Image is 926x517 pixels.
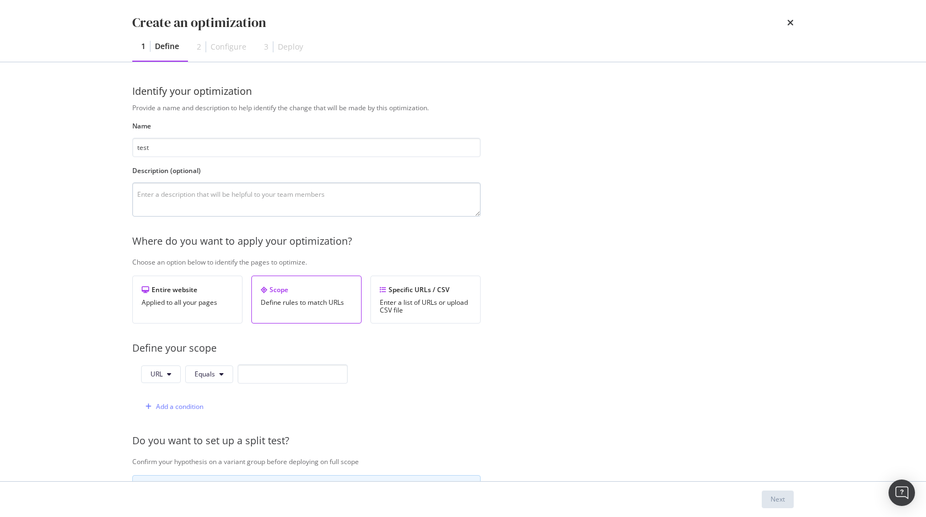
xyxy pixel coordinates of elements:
[278,41,303,52] div: Deploy
[132,138,481,157] input: Enter an optimization name to easily find it back
[132,84,794,99] div: Identify your optimization
[264,41,268,52] div: 3
[787,13,794,32] div: times
[132,166,481,175] label: Description (optional)
[889,480,915,506] div: Open Intercom Messenger
[156,402,203,411] div: Add a condition
[195,369,215,379] span: Equals
[185,365,233,383] button: Equals
[762,491,794,508] button: Next
[150,369,163,379] span: URL
[132,457,848,466] div: Confirm your hypothesis on a variant group before deploying on full scope
[197,41,201,52] div: 2
[771,494,785,504] div: Next
[132,121,481,131] label: Name
[380,299,471,314] div: Enter a list of URLs or upload CSV file
[261,285,352,294] div: Scope
[132,434,848,448] div: Do you want to set up a split test?
[211,41,246,52] div: Configure
[380,285,471,294] div: Specific URLs / CSV
[142,285,233,294] div: Entire website
[132,257,848,267] div: Choose an option below to identify the pages to optimize.
[132,341,848,356] div: Define your scope
[141,398,203,416] button: Add a condition
[132,103,848,112] div: Provide a name and description to help identify the change that will be made by this optimization.
[261,299,352,306] div: Define rules to match URLs
[141,365,181,383] button: URL
[132,13,266,32] div: Create an optimization
[141,41,146,52] div: 1
[142,299,233,306] div: Applied to all your pages
[155,41,179,52] div: Define
[132,234,848,249] div: Where do you want to apply your optimization?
